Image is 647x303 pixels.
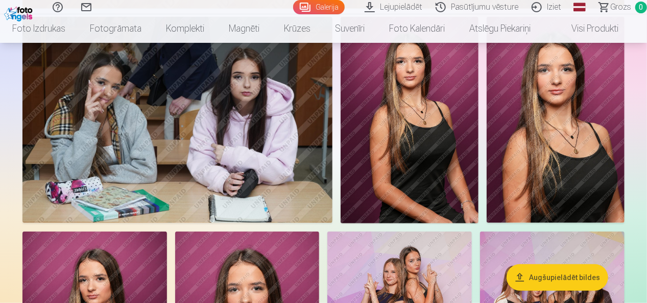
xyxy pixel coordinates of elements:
a: Magnēti [217,14,272,43]
span: 0 [635,2,647,13]
img: /fa1 [4,4,35,21]
a: Fotogrāmata [78,14,154,43]
a: Foto kalendāri [377,14,457,43]
a: Visi produkti [543,14,631,43]
a: Atslēgu piekariņi [457,14,543,43]
a: Krūzes [272,14,323,43]
span: Grozs [610,1,631,13]
a: Suvenīri [323,14,377,43]
a: Komplekti [154,14,217,43]
button: Augšupielādēt bildes [507,264,608,291]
